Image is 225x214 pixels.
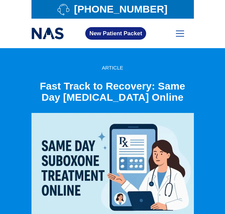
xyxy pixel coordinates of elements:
h1: Fast Track to Recovery: Same Day [MEDICAL_DATA] Online [31,80,194,103]
span: New Patient Packet [89,31,142,36]
img: national addiction specialists online suboxone clinic - logo [31,26,64,41]
span: [PHONE_NUMBER] [72,5,167,13]
a: [PHONE_NUMBER] [35,3,190,15]
a: New Patient Packet [85,27,146,40]
p: article [31,65,194,70]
